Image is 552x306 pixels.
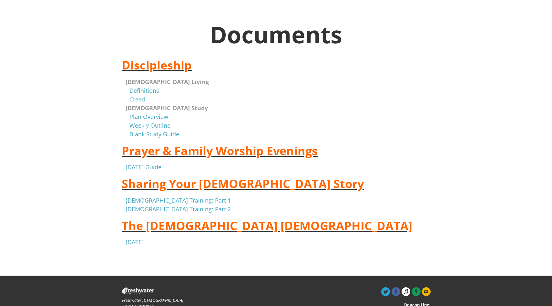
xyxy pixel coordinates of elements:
[122,297,183,303] span: Freshwater [DEMOGRAPHIC_DATA]
[126,78,209,86] strong: [DEMOGRAPHIC_DATA] Living
[126,205,231,213] a: [DEMOGRAPHIC_DATA] Training: Part 2
[122,218,412,234] strong: The [DEMOGRAPHIC_DATA] [DEMOGRAPHIC_DATA]
[122,57,192,73] strong: Discipleship
[126,104,208,112] strong: [DEMOGRAPHIC_DATA] Study
[122,143,318,159] strong: Prayer & Family Worship Evenings
[122,22,430,47] h1: Documents
[129,87,159,94] a: Definitions
[122,287,154,294] img: Freshwater Church
[126,163,161,171] a: [DATE] Guide
[126,196,231,204] a: [DEMOGRAPHIC_DATA] Training: Part 1
[129,113,168,121] a: Plan Overview
[122,176,364,192] strong: Sharing Your [DEMOGRAPHIC_DATA] Story
[129,95,145,103] a: Creed
[129,130,179,138] a: Blank Study Guide
[126,238,144,246] a: [DATE]
[129,121,170,129] a: Weekly Outline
